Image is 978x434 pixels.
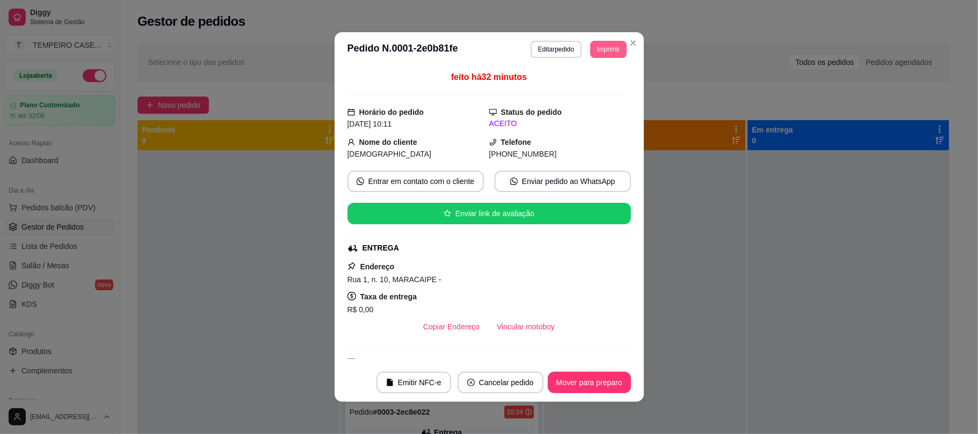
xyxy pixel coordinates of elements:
[548,372,631,393] button: Mover para preparo
[501,138,532,146] strong: Telefone
[444,210,451,217] span: star
[489,118,631,129] div: ACEITO
[359,357,400,366] strong: Pagamento
[451,72,527,82] span: feito há 32 minutos
[376,372,451,393] button: fileEmitir NFC-e
[489,108,497,116] span: desktop
[347,275,441,284] span: Rua 1, n. 10, MARACAIPE -
[357,178,364,185] span: whats-app
[360,262,395,271] strong: Endereço
[359,138,417,146] strong: Nome do cliente
[488,316,563,337] button: Vincular motoboy
[347,120,392,128] span: [DATE] 10:11
[347,171,484,192] button: whats-appEntrar em contato com o cliente
[510,178,518,185] span: whats-app
[495,171,631,192] button: whats-appEnviar pedido ao WhatsApp
[347,305,374,314] span: R$ 0,00
[590,41,626,58] button: Imprimir
[458,372,544,393] button: close-circleCancelar pedido
[347,203,631,224] button: starEnviar link de avaliação
[531,41,582,58] button: Editarpedido
[347,358,355,365] span: credit-card
[363,242,399,254] div: ENTREGA
[347,108,355,116] span: calendar
[467,379,475,386] span: close-circle
[347,150,432,158] span: [DEMOGRAPHIC_DATA]
[625,34,642,52] button: Close
[347,41,458,58] h3: Pedido N. 0001-2e0b81fe
[415,316,488,337] button: Copiar Endereço
[501,108,562,116] strong: Status do pedido
[347,138,355,146] span: user
[489,150,557,158] span: [PHONE_NUMBER]
[347,262,356,270] span: pushpin
[386,379,394,386] span: file
[347,292,356,300] span: dollar
[360,292,417,301] strong: Taxa de entrega
[359,108,424,116] strong: Horário do pedido
[489,138,497,146] span: phone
